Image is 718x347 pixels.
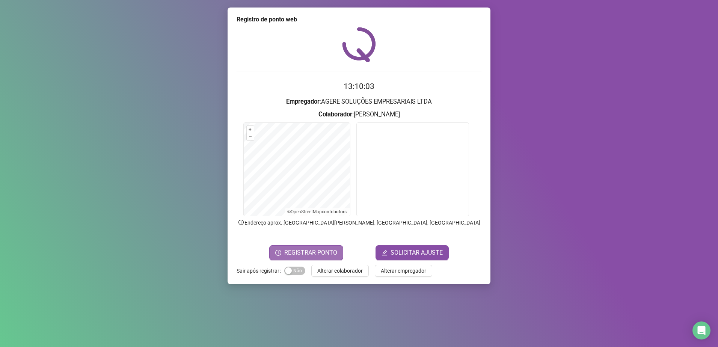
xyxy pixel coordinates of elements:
[247,133,254,140] button: –
[318,111,352,118] strong: Colaborador
[317,267,363,275] span: Alterar colaborador
[269,245,343,260] button: REGISTRAR PONTO
[238,219,244,226] span: info-circle
[291,209,322,214] a: OpenStreetMap
[381,267,426,275] span: Alterar empregador
[237,110,481,119] h3: : [PERSON_NAME]
[237,265,284,277] label: Sair após registrar
[237,219,481,227] p: Endereço aprox. : [GEOGRAPHIC_DATA][PERSON_NAME], [GEOGRAPHIC_DATA], [GEOGRAPHIC_DATA]
[284,248,337,257] span: REGISTRAR PONTO
[692,321,710,339] div: Open Intercom Messenger
[286,98,320,105] strong: Empregador
[275,250,281,256] span: clock-circle
[311,265,369,277] button: Alterar colaborador
[237,97,481,107] h3: : AGERE SOLUÇÕES EMPRESARIAIS LTDA
[344,82,374,91] time: 13:10:03
[382,250,388,256] span: edit
[391,248,443,257] span: SOLICITAR AJUSTE
[376,245,449,260] button: editSOLICITAR AJUSTE
[287,209,348,214] li: © contributors.
[342,27,376,62] img: QRPoint
[247,126,254,133] button: +
[237,15,481,24] div: Registro de ponto web
[375,265,432,277] button: Alterar empregador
